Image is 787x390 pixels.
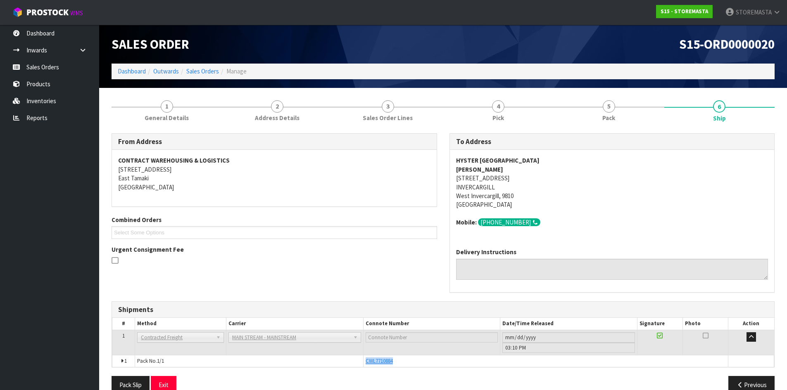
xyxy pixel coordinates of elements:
span: Sales Order [112,36,189,52]
img: cube-alt.png [12,7,23,17]
th: Date/Time Released [500,318,637,330]
label: Delivery Instructions [456,248,516,256]
span: Sales Order Lines [363,113,413,122]
span: ProStock [26,7,69,18]
strong: CONTRACT WAREHOUSING & LOGISTICS [118,156,230,164]
th: # [112,318,135,330]
span: Ship [713,114,726,123]
span: Pick [492,113,504,122]
strong: [PERSON_NAME] [456,165,503,173]
th: Signature [637,318,682,330]
th: Method [135,318,226,330]
span: Pack [602,113,615,122]
strong: S15 - STOREMASTA [661,8,708,15]
label: Urgent Consignment Fee [112,245,184,254]
span: Address Details [255,113,300,122]
a: Outwards [153,67,179,75]
small: WMS [70,9,83,17]
span: 1 [122,332,125,339]
th: Carrier [226,318,363,330]
th: Connote Number [363,318,500,330]
span: 3 [382,100,394,113]
span: 2 [271,100,283,113]
address: [STREET_ADDRESS] East Tamaki [GEOGRAPHIC_DATA] [118,156,430,191]
h3: From Address [118,138,430,146]
span: Contracted Freight [141,333,213,343]
a: Dashboard [118,67,146,75]
th: Action [728,318,774,330]
strong: mobile [456,218,477,226]
div: [PHONE_NUMBER] [478,218,540,226]
a: Sales Orders [186,67,219,75]
h3: Shipments [118,306,768,314]
span: 5 [603,100,615,113]
span: Manage [226,67,247,75]
h3: To Address [456,138,768,146]
span: 4 [492,100,504,113]
span: STOREMASTA [736,8,772,16]
span: General Details [145,113,189,122]
address: [STREET_ADDRESS] INVERCARGILL West Invercargill, 9810 [GEOGRAPHIC_DATA] [456,156,768,209]
span: 1/1 [157,357,164,364]
span: MAIN STREAM - MAINSTREAM [232,333,350,343]
label: Combined Orders [112,215,162,224]
td: Pack No. [135,355,363,367]
strong: HYSTER [GEOGRAPHIC_DATA] [456,156,540,164]
span: 1 [124,357,127,364]
span: 1 [161,100,173,113]
input: Connote Number [366,332,498,343]
span: 6 [713,100,725,113]
span: CWL7710884 [366,357,393,364]
th: Photo [683,318,728,330]
span: S15-ORD0000020 [679,36,775,52]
